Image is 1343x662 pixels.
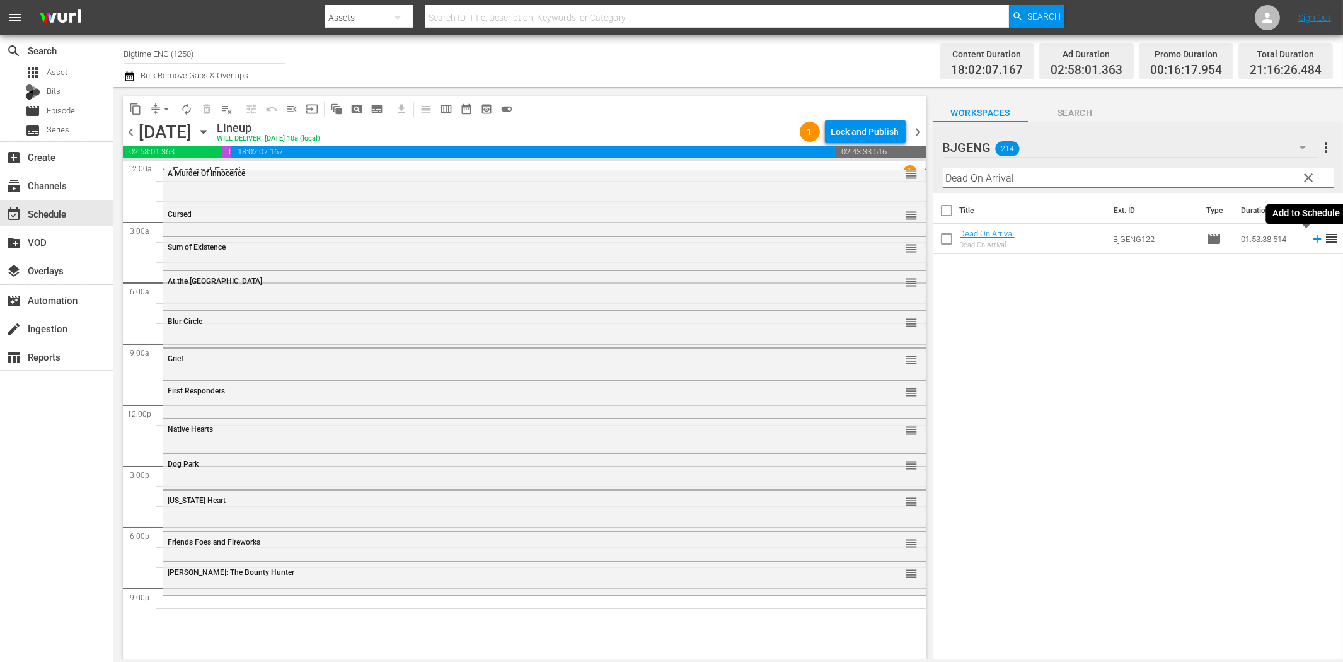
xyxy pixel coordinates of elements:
[906,537,918,550] span: reorder
[906,241,918,254] button: reorder
[123,146,222,158] span: 02:58:01.363
[1324,231,1339,246] span: reorder
[1199,193,1233,228] th: Type
[951,63,1023,78] span: 18:02:07.167
[906,567,918,579] button: reorder
[197,99,217,119] span: Select an event to delete
[371,103,383,115] span: subtitles_outlined
[497,99,517,119] span: 24 hours Lineup View is ON
[908,166,912,175] p: 1
[1318,140,1334,155] span: more_vert
[217,121,320,135] div: Lineup
[129,103,142,115] span: content_copy
[168,243,226,252] span: Sum of Existence
[6,264,21,279] span: layers
[387,96,412,121] span: Download as CSV
[6,178,21,194] span: subscriptions
[906,353,918,367] span: reorder
[951,45,1023,63] div: Content Duration
[168,496,226,505] span: [US_STATE] Heart
[1051,63,1122,78] span: 02:58:01.363
[168,538,260,547] span: Friends Foes and Fireworks
[6,350,21,365] span: table_chart
[906,385,918,399] span: reorder
[285,103,298,115] span: menu_open
[436,99,456,119] span: Week Calendar View
[906,168,918,180] button: reorder
[8,10,23,25] span: menu
[367,99,387,119] span: Create Series Block
[1250,63,1322,78] span: 21:16:26.484
[168,354,183,363] span: Grief
[1150,63,1222,78] span: 00:16:17.954
[1298,167,1318,187] button: clear
[456,99,476,119] span: Month Calendar View
[125,99,146,119] span: Copy Lineup
[906,495,918,508] button: reorder
[139,122,192,142] div: [DATE]
[1009,5,1064,28] button: Search
[6,235,21,250] span: create_new_folder
[47,124,69,136] span: Series
[6,44,21,59] span: Search
[217,99,237,119] span: Clear Lineup
[911,124,926,140] span: chevron_right
[1106,193,1198,228] th: Ext. ID
[168,169,245,178] span: A Murder Of Innocence
[1027,5,1061,28] span: Search
[30,3,91,33] img: ans4CAIJ8jUAAAAAAAAAAAAAAAAAAAAAAAAgQb4GAAAAAAAAAAAAAAAAAAAAAAAAJMjXAAAAAAAAAAAAAAAAAAAAAAAAgAT5G...
[217,135,320,143] div: WILL DELIVER: [DATE] 10a (local)
[180,103,193,115] span: autorenew_outlined
[906,209,918,221] button: reorder
[1051,45,1122,63] div: Ad Duration
[960,229,1015,238] a: Dead On Arrival
[322,96,347,121] span: Refresh All Search Blocks
[906,458,918,471] button: reorder
[6,150,21,165] span: add_box
[480,103,493,115] span: preview_outlined
[221,103,233,115] span: playlist_remove_outlined
[168,386,225,395] span: First Responders
[1301,170,1316,185] span: clear
[906,458,918,472] span: reorder
[168,568,294,577] span: [PERSON_NAME]: The Bounty Hunter
[6,322,21,337] span: Ingestion
[25,84,40,100] div: Bits
[47,66,67,79] span: Asset
[1206,231,1221,247] span: Episode
[347,99,367,119] span: Create Search Block
[831,120,899,143] div: Lock and Publish
[123,124,139,140] span: chevron_left
[306,103,318,115] span: input
[330,103,343,115] span: auto_awesome_motion_outlined
[237,96,262,121] span: Customize Events
[906,353,918,366] button: reorder
[412,96,436,121] span: Day Calendar View
[440,103,452,115] span: calendar_view_week_outlined
[960,193,1107,228] th: Title
[168,317,202,326] span: Blur Circle
[835,146,926,158] span: 02:43:33.516
[460,103,473,115] span: date_range_outlined
[1318,132,1334,163] button: more_vert
[173,165,246,177] p: Fast and Frantic
[168,460,199,468] span: Dog Park
[906,567,918,581] span: reorder
[1236,224,1305,254] td: 01:53:38.514
[302,99,322,119] span: Update Metadata from Key Asset
[160,103,173,115] span: arrow_drop_down
[906,385,918,398] button: reorder
[25,123,40,138] span: Series
[1298,13,1331,23] a: Sign Out
[1108,224,1201,254] td: BjGENG122
[906,316,918,330] span: reorder
[168,425,213,434] span: Native Hearts
[282,99,302,119] span: Fill episodes with ad slates
[906,168,918,182] span: reorder
[476,99,497,119] span: View Backup
[800,127,820,137] span: 1
[1150,45,1222,63] div: Promo Duration
[960,241,1015,249] div: Dead On Arrival
[149,103,162,115] span: compress
[825,120,906,143] button: Lock and Publish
